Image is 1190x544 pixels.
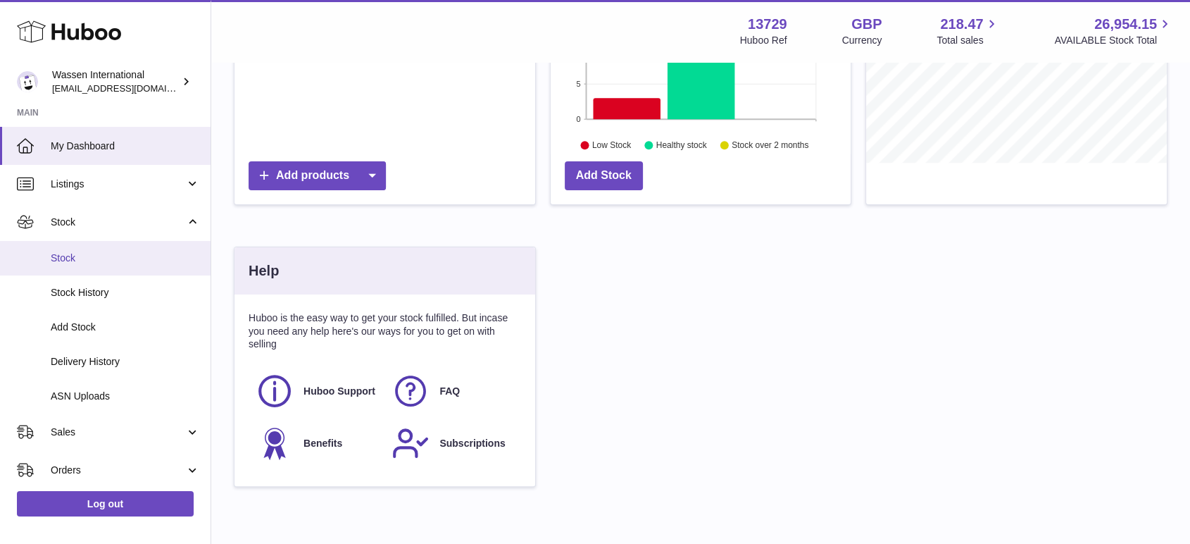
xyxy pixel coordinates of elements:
div: Huboo Ref [740,34,787,47]
span: My Dashboard [51,140,200,153]
div: Currency [842,34,882,47]
text: Low Stock [592,140,632,150]
span: Add Stock [51,321,200,334]
a: 218.47 Total sales [937,15,999,47]
a: Add Stock [565,161,643,190]
span: Huboo Support [303,385,375,398]
text: 5 [576,80,580,88]
text: Stock over 2 months [732,140,808,150]
span: Subscriptions [439,437,505,450]
text: 0 [576,115,580,123]
img: gemma.moses@wassen.com [17,71,38,92]
a: Subscriptions [392,424,513,462]
span: Stock [51,216,185,229]
a: Log out [17,491,194,517]
a: FAQ [392,372,513,410]
span: Stock [51,252,200,265]
div: Wassen International [52,68,179,95]
span: ASN Uploads [51,390,200,403]
span: [EMAIL_ADDRESS][DOMAIN_NAME] [52,82,207,94]
a: Benefits [256,424,377,462]
h3: Help [249,261,279,280]
span: AVAILABLE Stock Total [1054,34,1173,47]
span: Total sales [937,34,999,47]
span: Listings [51,178,185,191]
span: FAQ [439,385,460,398]
strong: GBP [851,15,882,34]
span: Delivery History [51,355,200,369]
span: 26,954.15 [1094,15,1157,34]
span: Sales [51,426,185,439]
span: Orders [51,464,185,477]
a: Huboo Support [256,372,377,410]
span: Benefits [303,437,342,450]
span: 218.47 [940,15,983,34]
a: 26,954.15 AVAILABLE Stock Total [1054,15,1173,47]
p: Huboo is the easy way to get your stock fulfilled. But incase you need any help here's our ways f... [249,311,521,352]
span: Stock History [51,286,200,299]
text: Healthy stock [656,140,708,150]
a: Add products [249,161,386,190]
strong: 13729 [748,15,787,34]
